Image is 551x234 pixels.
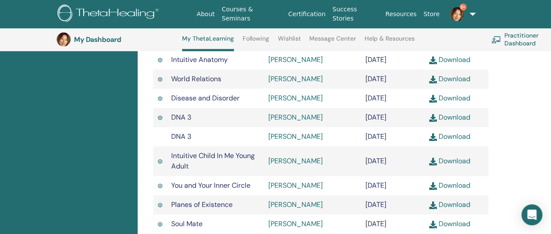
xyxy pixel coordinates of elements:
[460,3,466,10] span: 9+
[268,93,323,103] a: [PERSON_NAME]
[429,156,470,165] a: Download
[429,158,437,165] img: download.svg
[382,6,420,22] a: Resources
[361,89,425,108] td: [DATE]
[158,202,162,208] img: Active Certificate
[57,4,162,24] img: logo.png
[268,200,323,209] a: [PERSON_NAME]
[429,55,470,64] a: Download
[57,32,71,46] img: default.jpg
[361,50,425,69] td: [DATE]
[171,74,221,83] span: World Relations
[158,158,162,165] img: Active Certificate
[268,156,323,165] a: [PERSON_NAME]
[429,76,437,83] img: download.svg
[429,95,437,103] img: download.svg
[429,220,437,228] img: download.svg
[243,35,269,49] a: Following
[158,114,162,121] img: Active Certificate
[268,132,323,141] a: [PERSON_NAME]
[74,35,161,44] h3: My Dashboard
[171,151,255,171] span: Intuitive Child In Me Young Adult
[158,57,162,63] img: Active Certificate
[278,35,301,49] a: Wishlist
[268,113,323,122] a: [PERSON_NAME]
[182,35,234,51] a: My ThetaLearning
[158,76,162,83] img: Active Certificate
[309,35,356,49] a: Message Center
[193,6,218,22] a: About
[329,1,382,27] a: Success Stories
[429,219,470,228] a: Download
[268,219,323,228] a: [PERSON_NAME]
[268,181,323,190] a: [PERSON_NAME]
[361,146,425,176] td: [DATE]
[171,93,240,103] span: Disease and Disorder
[268,55,323,64] a: [PERSON_NAME]
[158,182,162,189] img: Active Certificate
[429,200,470,209] a: Download
[268,74,323,83] a: [PERSON_NAME]
[429,113,470,122] a: Download
[171,132,191,141] span: DNA 3
[158,95,162,102] img: Active Certificate
[285,6,329,22] a: Certification
[429,93,470,103] a: Download
[361,108,425,127] td: [DATE]
[361,127,425,146] td: [DATE]
[521,204,542,225] div: Open Intercom Messenger
[429,114,437,122] img: download.svg
[429,74,470,83] a: Download
[361,214,425,234] td: [DATE]
[429,56,437,64] img: download.svg
[171,181,250,190] span: You and Your Inner Circle
[171,219,203,228] span: Soul Mate
[171,113,191,122] span: DNA 3
[429,201,437,209] img: download.svg
[218,1,285,27] a: Courses & Seminars
[450,7,464,21] img: default.jpg
[361,176,425,195] td: [DATE]
[361,69,425,89] td: [DATE]
[491,36,501,43] img: chalkboard-teacher.svg
[361,195,425,214] td: [DATE]
[429,181,470,190] a: Download
[365,35,415,49] a: Help & Resources
[429,133,437,141] img: download.svg
[429,132,470,141] a: Download
[158,221,162,227] img: Active Certificate
[420,6,443,22] a: Store
[171,55,228,64] span: Intuitive Anatomy
[171,200,233,209] span: Planes of Existence
[429,182,437,190] img: download.svg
